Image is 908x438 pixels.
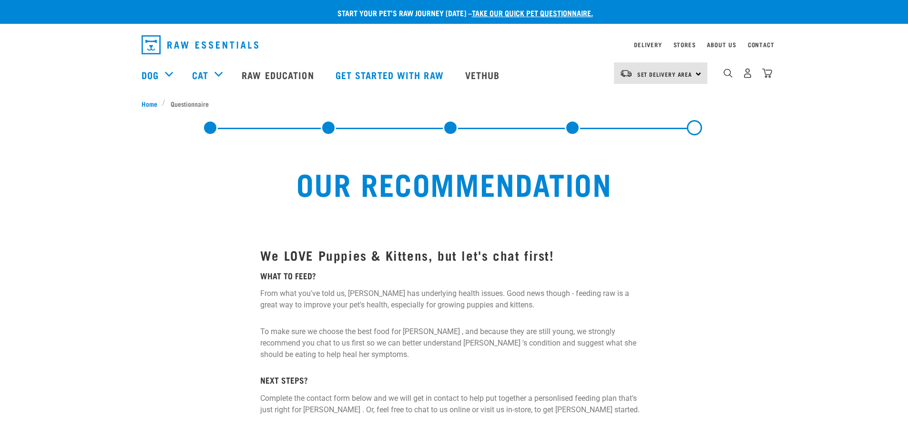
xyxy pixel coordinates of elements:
[707,43,736,46] a: About Us
[192,68,208,82] a: Cat
[724,69,733,78] img: home-icon-1@2x.png
[142,99,163,109] a: Home
[762,68,772,78] img: home-icon@2x.png
[472,10,593,15] a: take our quick pet questionnaire.
[260,251,554,258] strong: We LOVE Puppies & Kittens, but let's chat first!
[637,72,693,76] span: Set Delivery Area
[142,99,767,109] nav: breadcrumbs
[142,99,157,109] span: Home
[161,166,748,200] h2: Our Recommendation
[743,68,753,78] img: user.png
[634,43,662,46] a: Delivery
[673,43,696,46] a: Stores
[748,43,775,46] a: Contact
[142,68,159,82] a: Dog
[260,273,316,278] strong: WHAT TO FEED?
[134,31,775,58] nav: dropdown navigation
[260,393,648,416] p: Complete the contact form below and we will get in contact to help put together a personlised fee...
[260,326,648,360] p: To make sure we choose the best food for [PERSON_NAME] , and because they are still young, we str...
[620,69,633,78] img: van-moving.png
[232,56,326,94] a: Raw Education
[326,56,456,94] a: Get started with Raw
[260,376,648,385] h5: NEXT STEPS?
[260,288,648,311] p: From what you've told us, [PERSON_NAME] has underlying health issues. Good news though - feeding ...
[142,35,258,54] img: Raw Essentials Logo
[456,56,512,94] a: Vethub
